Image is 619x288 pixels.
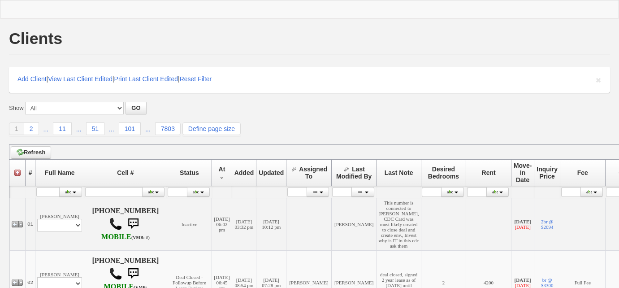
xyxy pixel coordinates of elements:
b: [DATE] [515,219,531,224]
span: Assigned To [299,166,327,180]
a: Add Client [17,75,47,83]
td: Inactive [167,198,212,251]
span: Last Modified By [336,166,372,180]
a: 1 [9,122,24,135]
th: # [26,160,35,186]
b: AT&T Wireless [101,233,150,241]
span: Inquiry Price [537,166,558,180]
h4: [PHONE_NUMBER] [86,207,164,242]
span: Added [234,169,254,176]
button: GO [126,102,146,114]
a: 7803 [155,122,181,135]
td: [PERSON_NAME] [331,198,377,251]
a: View Last Client Edited [48,75,113,83]
a: Reset Filter [180,75,212,83]
b: [DATE] [515,277,531,283]
a: 101 [119,122,141,135]
a: ... [39,123,53,135]
a: ... [104,123,119,135]
a: ... [72,123,86,135]
a: 51 [86,122,105,135]
font: (VMB: #) [131,235,150,240]
span: Last Note [385,169,413,176]
label: Show [9,104,24,112]
a: Print Last Client Edited [114,75,178,83]
a: 2 [24,122,39,135]
span: Cell # [117,169,134,176]
span: Rent [482,169,496,176]
img: sms.png [124,265,142,283]
span: Fee [577,169,588,176]
span: Desired Bedrooms [428,166,459,180]
font: [DATE] [515,283,530,288]
td: 01 [26,198,35,251]
a: ... [141,123,155,135]
a: br @ $3300 [541,277,554,288]
td: [DATE] 06:02 pm [212,198,232,251]
img: call.png [109,267,122,280]
td: [DATE] 10:12 pm [256,198,286,251]
a: 11 [53,122,72,135]
div: | | | [9,67,610,93]
a: Define page size [182,122,241,135]
a: 2br @ $2094 [541,219,554,230]
td: [DATE] 03:32 pm [232,198,256,251]
font: MOBILE [101,233,131,241]
a: Refresh [11,146,51,159]
span: Updated [259,169,284,176]
span: Status [180,169,199,176]
span: At [219,166,225,173]
td: This number is connected to [PERSON_NAME], CDC Card was most likely created to close deal and cre... [377,198,421,251]
img: sms.png [124,215,142,233]
img: call.png [109,217,122,231]
span: Full Name [45,169,75,176]
h1: Clients [9,31,62,47]
td: [PERSON_NAME] [35,198,84,251]
span: Move-In Date [514,162,532,183]
font: [DATE] [515,224,530,230]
